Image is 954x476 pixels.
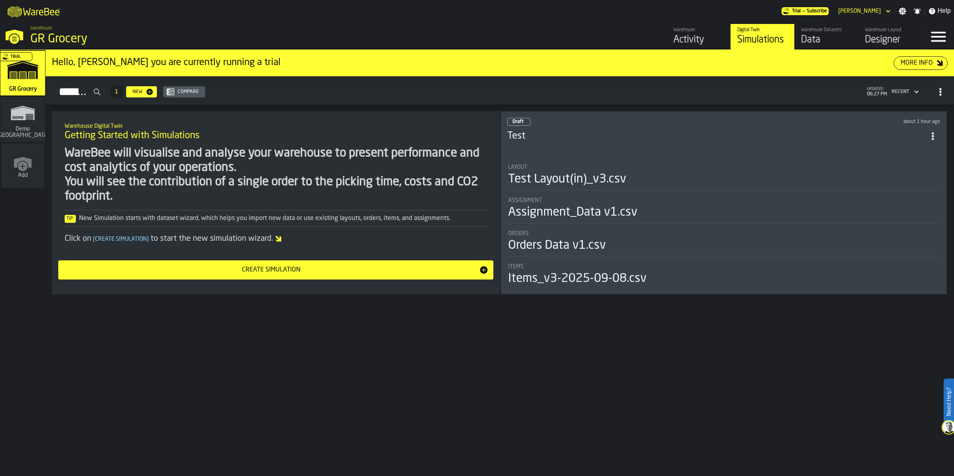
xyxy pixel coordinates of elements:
[46,50,954,76] div: ItemListCard-
[508,230,939,256] div: stat-Orders
[115,89,118,95] span: 1
[508,264,524,270] span: Items
[673,27,724,33] div: Warehouse
[737,34,788,46] div: Simulations
[65,214,487,223] div: New Simulation starts with dataset wizard, which helps you import new data or use existing layout...
[513,119,524,124] span: Draft
[501,111,947,294] div: ItemListCard-DashboardItemContainer
[126,86,157,97] button: button-New
[835,6,892,16] div: DropdownMenuValue-Sandhya Gopakumar
[894,56,948,70] button: button-More Info
[865,27,916,33] div: Warehouse Layout
[897,58,936,68] div: More Info
[782,7,829,15] a: link-to-/wh/i/e451d98b-95f6-4604-91ff-c80219f9c36d/pricing/
[782,7,829,15] div: Menu Subscription
[673,34,724,46] div: Activity
[892,89,909,95] div: DropdownMenuValue-4
[802,8,805,14] span: —
[807,8,827,14] span: Subscribe
[163,86,205,97] button: button-Compare
[667,24,730,50] a: link-to-/wh/i/e451d98b-95f6-4604-91ff-c80219f9c36d/feed/
[508,230,529,237] span: Orders
[508,197,939,223] div: stat-Assignment
[895,7,910,15] label: button-toggle-Settings
[507,130,926,143] h3: Test
[65,233,487,244] div: Click on to start the new simulation wizard.
[508,164,939,190] div: stat-Layout
[792,8,801,14] span: Trial
[867,87,887,91] span: updated:
[508,172,626,186] div: Test Layout(in)_v3.csv
[508,197,939,204] div: Title
[508,164,527,171] span: Layout
[801,27,852,33] div: Warehouse Datasets
[129,89,146,95] div: New
[65,146,487,204] div: WareBee will visualise and analyse your warehouse to present performance and cost analytics of yo...
[507,156,940,288] section: card-SimulationDashboardCard-draft
[107,85,126,98] div: ButtonLoadMore-Load More-Prev-First-Last
[507,118,530,126] div: status-0 2
[30,32,246,46] div: GR Grocery
[30,26,52,31] span: Warehouse
[737,27,788,33] div: Digital Twin
[46,76,954,105] h2: button-Simulations
[508,264,939,286] div: stat-Items
[91,236,150,242] span: Create Simulation
[63,265,479,275] div: Create Simulation
[889,87,920,97] div: DropdownMenuValue-4
[0,51,45,97] a: link-to-/wh/i/e451d98b-95f6-4604-91ff-c80219f9c36d/simulations
[58,260,493,280] button: button-Create Simulation
[508,238,606,253] div: Orders Data v1.csv
[10,55,21,59] span: Trial
[867,91,887,97] span: 06:27 PM
[93,236,95,242] span: [
[1,143,44,190] a: link-to-/wh/new
[925,6,954,16] label: button-toggle-Help
[944,379,953,424] label: Need Help?
[508,264,939,270] div: Title
[730,24,794,50] a: link-to-/wh/i/e451d98b-95f6-4604-91ff-c80219f9c36d/simulations
[174,89,202,95] div: Compare
[801,34,852,46] div: Data
[910,7,924,15] label: button-toggle-Notifications
[65,215,76,223] span: Tip:
[58,117,493,146] div: title-Getting Started with Simulations
[508,197,542,204] span: Assignment
[52,111,500,294] div: ItemListCard-
[508,164,939,171] div: Title
[508,230,939,237] div: Title
[794,24,858,50] a: link-to-/wh/i/e451d98b-95f6-4604-91ff-c80219f9c36d/data
[938,6,951,16] span: Help
[922,24,954,50] label: button-toggle-Menu
[736,119,940,125] div: Updated: 9/8/2025, 5:40:19 PM Created: 9/8/2025, 4:12:03 PM
[65,129,200,142] span: Getting Started with Simulations
[508,205,637,220] div: Assignment_Data v1.csv
[858,24,922,50] a: link-to-/wh/i/e451d98b-95f6-4604-91ff-c80219f9c36d/designer
[65,121,487,129] h2: Sub Title
[838,8,881,14] div: DropdownMenuValue-Sandhya Gopakumar
[52,56,894,69] div: Hello, [PERSON_NAME] you are currently running a trial
[18,172,28,178] span: Add
[147,236,149,242] span: ]
[865,34,916,46] div: Designer
[0,97,45,143] a: link-to-/wh/i/16932755-72b9-4ea4-9c69-3f1f3a500823/simulations
[508,272,647,286] div: Items_v3-2025-09-08.csv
